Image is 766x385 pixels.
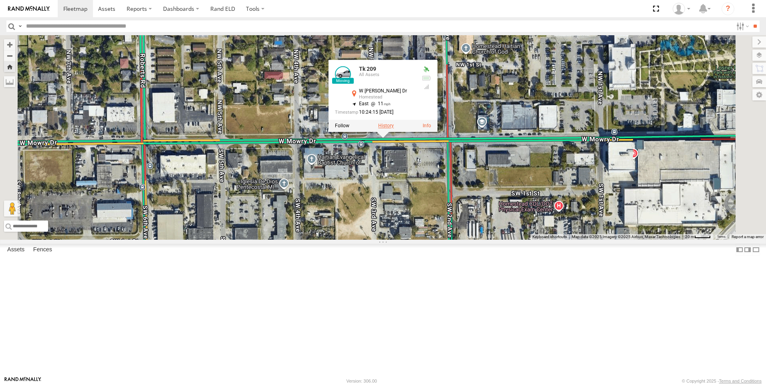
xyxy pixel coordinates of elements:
[744,244,752,255] label: Dock Summary Table to the Right
[359,72,415,77] div: All Assets
[717,235,726,239] a: Terms (opens in new tab)
[4,50,15,61] button: Zoom out
[17,20,23,32] label: Search Query
[359,101,369,106] span: East
[359,89,415,94] div: W [PERSON_NAME] Dr
[4,61,15,72] button: Zoom Home
[347,379,377,383] div: Version: 306.00
[359,66,376,72] a: Tk 209
[4,39,15,50] button: Zoom in
[752,244,760,255] label: Hide Summary Table
[683,234,713,240] button: Map Scale: 20 m per 37 pixels
[752,89,766,100] label: Map Settings
[733,20,750,32] label: Search Filter Options
[335,66,351,82] a: View Asset Details
[359,95,415,100] div: Homestead
[736,244,744,255] label: Dock Summary Table to the Left
[532,234,567,240] button: Keyboard shortcuts
[3,244,28,255] label: Assets
[29,244,56,255] label: Fences
[369,101,391,106] span: 11
[8,6,50,12] img: rand-logo.svg
[423,123,431,128] a: View Asset Details
[670,3,693,15] div: Sean Tobin
[335,110,415,115] div: Date/time of location update
[4,201,20,217] button: Drag Pegman onto the map to open Street View
[421,66,431,73] div: Valid GPS Fix
[572,235,680,239] span: Map data ©2025 Imagery ©2025 Airbus, Maxar Technologies
[722,2,734,15] i: ?
[4,76,15,87] label: Measure
[421,75,431,81] div: No voltage information received from this device.
[421,84,431,90] div: GSM Signal = 4
[682,379,762,383] div: © Copyright 2025 -
[719,379,762,383] a: Terms and Conditions
[378,123,394,128] label: View Asset History
[732,235,764,239] a: Report a map error
[335,123,349,128] label: Realtime tracking of Asset
[685,235,694,239] span: 20 m
[4,377,41,385] a: Visit our Website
